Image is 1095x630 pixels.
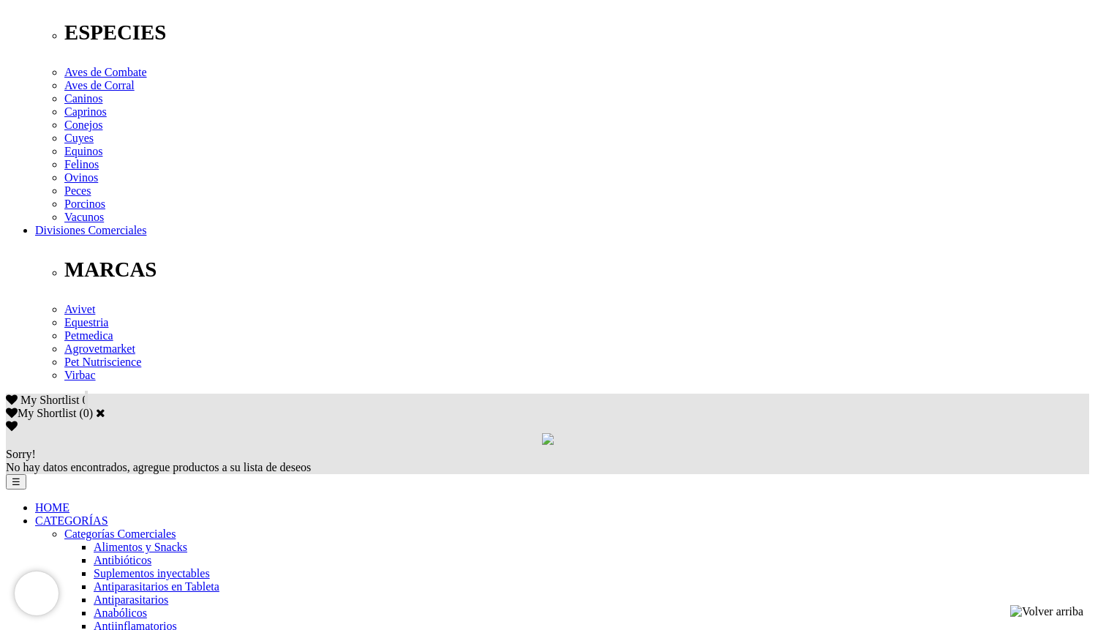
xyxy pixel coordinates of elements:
span: 0 [82,394,88,406]
span: Sorry! [6,448,36,460]
a: Anabólicos [94,607,147,619]
a: Cerrar [96,407,105,419]
a: Peces [64,184,91,197]
img: loading.gif [542,433,554,445]
iframe: Brevo live chat [15,571,59,615]
a: Avivet [64,303,95,315]
a: Aves de Combate [64,66,147,78]
p: MARCAS [64,258,1089,282]
a: Felinos [64,158,99,170]
label: My Shortlist [6,407,76,419]
a: Pet Nutriscience [64,356,141,368]
a: Categorías Comerciales [64,528,176,540]
a: Agrovetmarket [64,342,135,355]
a: Cuyes [64,132,94,144]
a: Caninos [64,92,102,105]
span: My Shortlist [20,394,79,406]
a: Divisiones Comerciales [35,224,146,236]
a: Antiparasitarios en Tableta [94,580,219,593]
button: ☰ [6,474,26,490]
a: Antiparasitarios [94,593,168,606]
a: CATEGORÍAS [35,514,108,527]
a: Porcinos [64,198,105,210]
span: ( ) [79,407,93,419]
a: Petmedica [64,329,113,342]
a: Aves de Corral [64,79,135,91]
a: Ovinos [64,171,98,184]
a: Conejos [64,119,102,131]
div: No hay datos encontrados, agregue productos a su lista de deseos [6,448,1089,474]
a: Antibióticos [94,554,151,566]
a: Suplementos inyectables [94,567,210,580]
a: Caprinos [64,105,107,118]
img: Volver arriba [1010,605,1083,618]
a: Virbac [64,369,96,381]
a: Vacunos [64,211,104,223]
a: HOME [35,501,69,514]
a: Alimentos y Snacks [94,541,187,553]
a: Equestria [64,316,108,329]
p: ESPECIES [64,20,1089,45]
label: 0 [83,407,89,419]
a: Equinos [64,145,102,157]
